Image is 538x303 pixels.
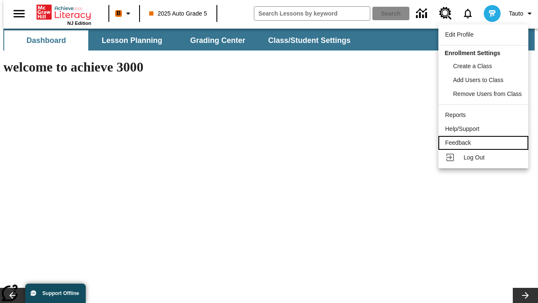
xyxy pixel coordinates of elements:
span: Create a Class [453,63,492,69]
span: Enrollment Settings [445,50,500,56]
span: Reports [445,112,466,118]
span: Add Users to Class [453,77,504,83]
span: Edit Profile [445,31,474,38]
span: Log Out [464,154,485,161]
span: Help/Support [445,125,480,132]
span: Remove Users from Class [453,90,522,97]
span: Feedback [445,139,471,146]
